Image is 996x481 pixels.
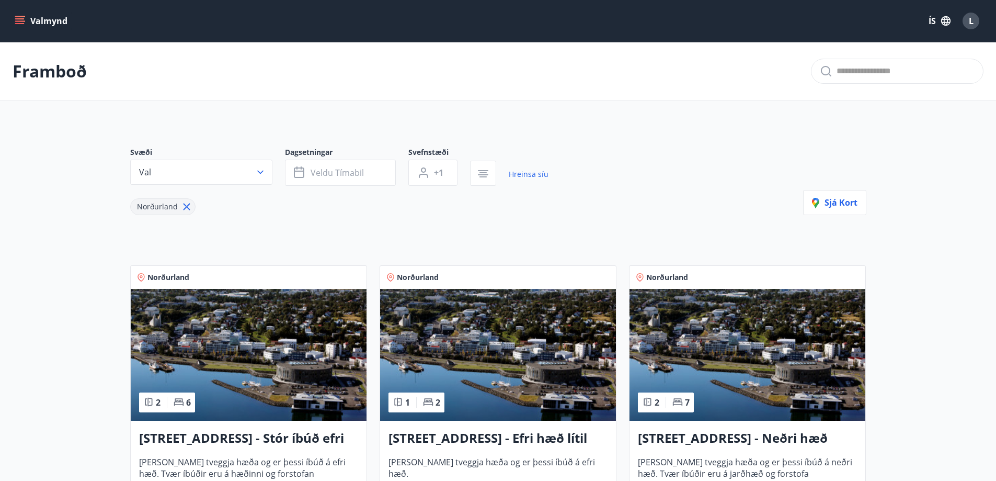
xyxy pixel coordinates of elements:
[646,272,688,283] span: Norðurland
[285,160,396,186] button: Veldu tímabil
[13,12,72,30] button: menu
[812,197,857,208] span: Sjá kort
[509,163,548,186] a: Hreinsa síu
[147,272,189,283] span: Norðurland
[156,397,161,408] span: 2
[397,272,439,283] span: Norðurland
[130,160,272,185] button: Val
[186,397,191,408] span: 6
[434,167,443,178] span: +1
[638,429,857,448] h3: [STREET_ADDRESS] - Neðri hæð íbúð 3
[629,289,865,421] img: Paella dish
[139,166,151,178] span: Val
[685,397,690,408] span: 7
[405,397,410,408] span: 1
[139,429,358,448] h3: [STREET_ADDRESS] - Stór íbúð efri hæð íbúð 1
[408,160,457,186] button: +1
[958,8,983,33] button: L
[388,429,608,448] h3: [STREET_ADDRESS] - Efri hæð lítil íbúð 2
[969,15,974,27] span: L
[311,167,364,178] span: Veldu tímabil
[13,60,87,83] p: Framboð
[380,289,616,421] img: Paella dish
[803,190,866,215] button: Sjá kort
[923,12,956,30] button: ÍS
[131,289,367,421] img: Paella dish
[137,202,178,211] span: Norðurland
[285,147,408,160] span: Dagsetningar
[130,147,285,160] span: Svæði
[436,397,440,408] span: 2
[408,147,470,160] span: Svefnstæði
[655,397,659,408] span: 2
[130,198,196,215] div: Norðurland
